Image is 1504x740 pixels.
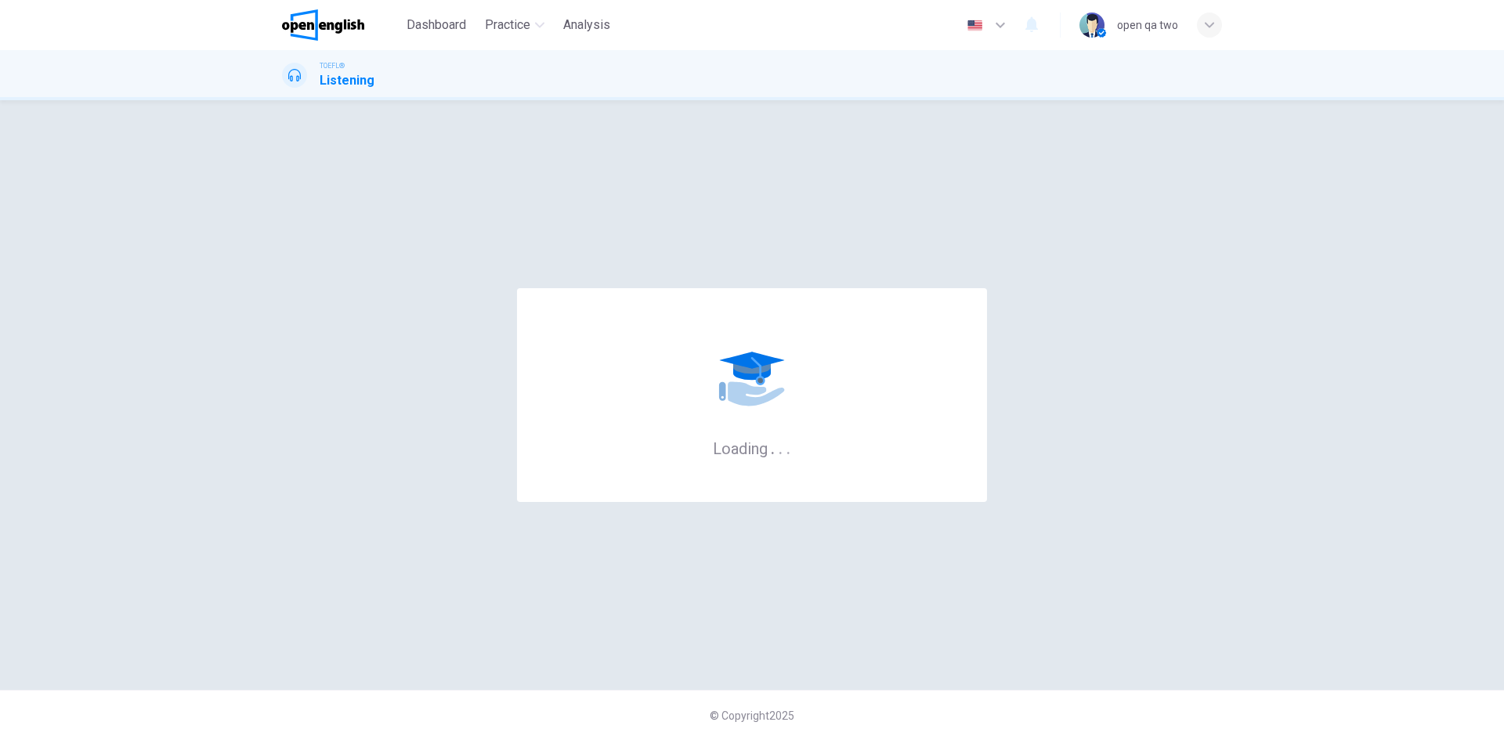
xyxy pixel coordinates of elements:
[1117,16,1178,34] div: open qa two
[965,20,985,31] img: en
[282,9,400,41] a: OpenEnglish logo
[770,434,775,460] h6: .
[786,434,791,460] h6: .
[563,16,610,34] span: Analysis
[282,9,364,41] img: OpenEnglish logo
[710,709,794,722] span: © Copyright 2025
[400,11,472,39] button: Dashboard
[320,60,345,71] span: TOEFL®
[557,11,616,39] button: Analysis
[479,11,551,39] button: Practice
[778,434,783,460] h6: .
[485,16,530,34] span: Practice
[407,16,466,34] span: Dashboard
[320,71,374,90] h1: Listening
[1079,13,1104,38] img: Profile picture
[713,438,791,458] h6: Loading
